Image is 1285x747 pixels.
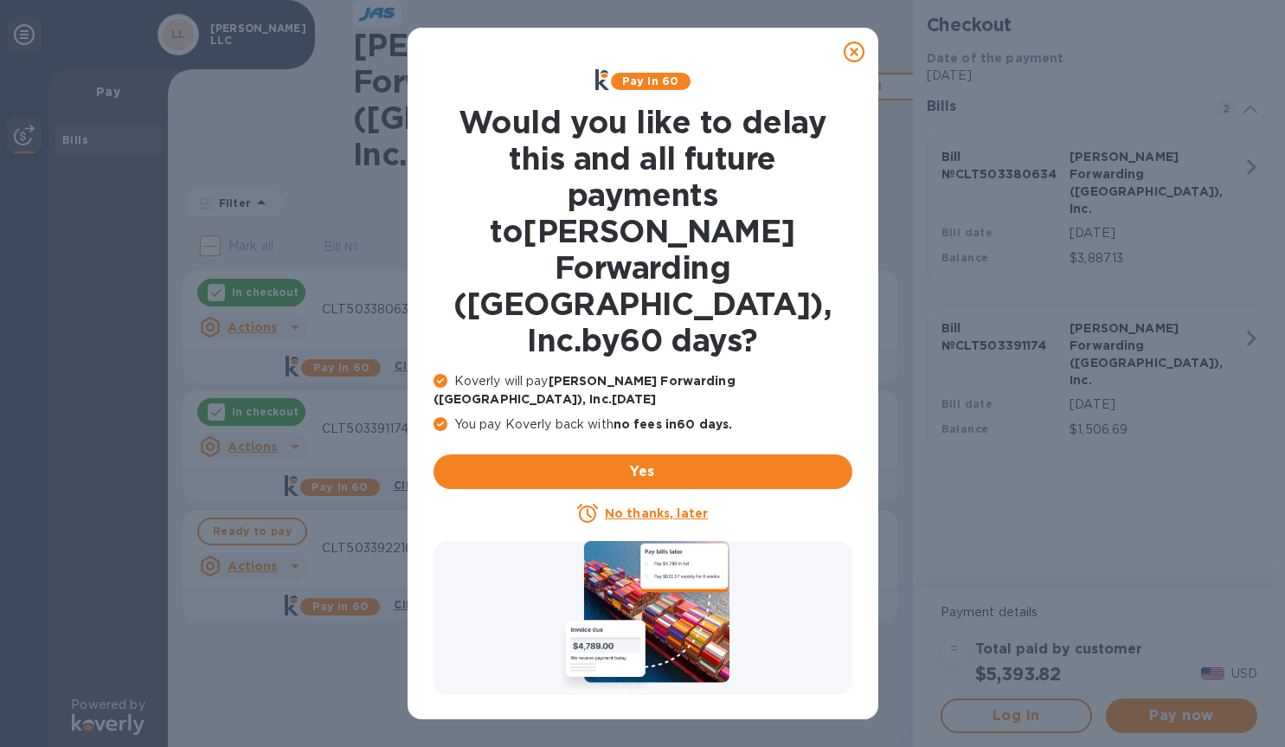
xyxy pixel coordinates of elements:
b: no fees in 60 days . [614,417,732,431]
span: Yes [447,461,838,482]
p: You pay Koverly back with [434,415,852,434]
b: [PERSON_NAME] Forwarding ([GEOGRAPHIC_DATA]), Inc. [DATE] [434,374,736,406]
button: Yes [434,454,852,489]
u: No thanks, later [605,506,708,520]
p: Koverly will pay [434,372,852,409]
h1: Would you like to delay this and all future payments to [PERSON_NAME] Forwarding ([GEOGRAPHIC_DAT... [434,104,852,358]
b: Pay in 60 [622,74,678,87]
